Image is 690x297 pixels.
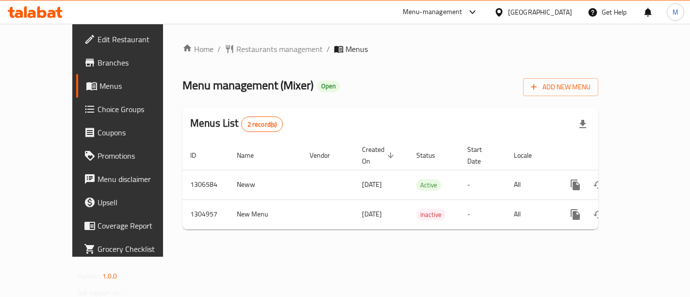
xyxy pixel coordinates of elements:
span: [DATE] [362,208,382,220]
span: Version: [77,270,101,282]
a: Home [182,43,214,55]
td: - [460,170,506,199]
div: Active [416,179,441,191]
a: Coupons [76,121,187,144]
span: 1.0.0 [102,270,117,282]
a: Edit Restaurant [76,28,187,51]
a: Grocery Checklist [76,237,187,261]
span: Menus [99,80,180,92]
a: Choice Groups [76,98,187,121]
td: 1306584 [182,170,229,199]
li: / [327,43,330,55]
span: M [673,7,678,17]
span: Vendor [310,149,343,161]
button: Change Status [587,203,610,226]
td: 1304957 [182,199,229,229]
span: Status [416,149,448,161]
td: All [506,170,556,199]
span: Coverage Report [98,220,180,231]
span: Open [317,82,340,90]
div: Total records count [241,116,283,132]
button: more [564,173,587,197]
span: Branches [98,57,180,68]
a: Menus [76,74,187,98]
a: Upsell [76,191,187,214]
span: Name [237,149,266,161]
span: Coupons [98,127,180,138]
td: New Menu [229,199,302,229]
span: Promotions [98,150,180,162]
span: Grocery Checklist [98,243,180,255]
button: more [564,203,587,226]
div: Menu-management [403,6,462,18]
td: - [460,199,506,229]
button: Add New Menu [523,78,598,96]
a: Promotions [76,144,187,167]
span: ID [190,149,209,161]
li: / [217,43,221,55]
th: Actions [556,141,665,170]
span: Menus [345,43,368,55]
a: Menu disclaimer [76,167,187,191]
a: Coverage Report [76,214,187,237]
span: Choice Groups [98,103,180,115]
a: Branches [76,51,187,74]
span: 2 record(s) [242,120,283,129]
span: Inactive [416,209,445,220]
span: [DATE] [362,178,382,191]
span: Active [416,180,441,191]
span: Restaurants management [236,43,323,55]
table: enhanced table [182,141,665,230]
a: Restaurants management [225,43,323,55]
span: Menu disclaimer [98,173,180,185]
span: Created On [362,144,397,167]
button: Change Status [587,173,610,197]
span: Upsell [98,197,180,208]
div: [GEOGRAPHIC_DATA] [508,7,572,17]
span: Edit Restaurant [98,33,180,45]
span: Menu management ( Mixer ) [182,74,313,96]
td: Neww [229,170,302,199]
div: Open [317,81,340,92]
td: All [506,199,556,229]
span: Start Date [467,144,494,167]
div: Export file [571,113,594,136]
h2: Menus List [190,116,283,132]
span: Add New Menu [531,81,591,93]
nav: breadcrumb [182,43,598,55]
span: Locale [514,149,544,161]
